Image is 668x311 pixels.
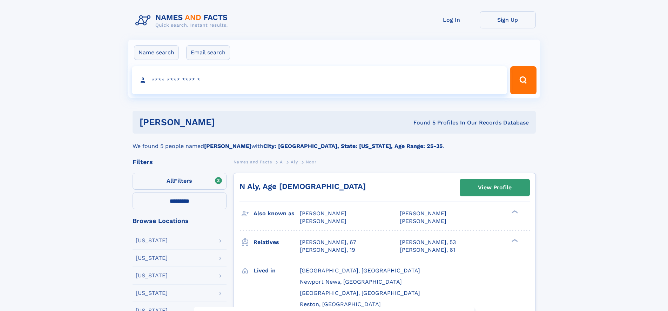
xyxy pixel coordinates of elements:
[300,246,355,254] a: [PERSON_NAME], 19
[480,11,536,28] a: Sign Up
[239,182,366,191] a: N Aly, Age [DEMOGRAPHIC_DATA]
[254,236,300,248] h3: Relatives
[134,45,179,60] label: Name search
[133,11,234,30] img: Logo Names and Facts
[478,180,512,196] div: View Profile
[133,173,227,190] label: Filters
[300,267,420,274] span: [GEOGRAPHIC_DATA], [GEOGRAPHIC_DATA]
[136,290,168,296] div: [US_STATE]
[280,160,283,164] span: A
[140,118,314,127] h1: [PERSON_NAME]
[263,143,443,149] b: City: [GEOGRAPHIC_DATA], State: [US_STATE], Age Range: 25-35
[133,218,227,224] div: Browse Locations
[280,157,283,166] a: A
[133,134,536,150] div: We found 5 people named with .
[300,210,346,217] span: [PERSON_NAME]
[300,278,402,285] span: Newport News, [GEOGRAPHIC_DATA]
[300,218,346,224] span: [PERSON_NAME]
[510,66,536,94] button: Search Button
[460,179,529,196] a: View Profile
[291,157,298,166] a: Aly
[186,45,230,60] label: Email search
[424,11,480,28] a: Log In
[314,119,529,127] div: Found 5 Profiles In Our Records Database
[306,160,316,164] span: Noor
[254,208,300,219] h3: Also known as
[400,246,455,254] a: [PERSON_NAME], 61
[136,273,168,278] div: [US_STATE]
[136,255,168,261] div: [US_STATE]
[300,238,356,246] a: [PERSON_NAME], 67
[300,290,420,296] span: [GEOGRAPHIC_DATA], [GEOGRAPHIC_DATA]
[291,160,298,164] span: Aly
[254,265,300,277] h3: Lived in
[510,238,518,243] div: ❯
[132,66,507,94] input: search input
[204,143,251,149] b: [PERSON_NAME]
[510,210,518,214] div: ❯
[400,218,446,224] span: [PERSON_NAME]
[133,159,227,165] div: Filters
[234,157,272,166] a: Names and Facts
[300,301,381,307] span: Reston, [GEOGRAPHIC_DATA]
[400,210,446,217] span: [PERSON_NAME]
[400,238,456,246] a: [PERSON_NAME], 53
[167,177,174,184] span: All
[136,238,168,243] div: [US_STATE]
